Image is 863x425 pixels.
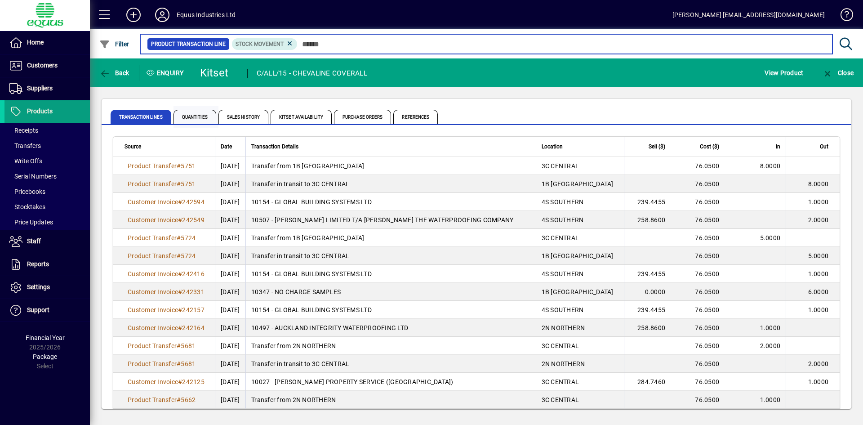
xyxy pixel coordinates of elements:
span: Cost ($) [700,142,719,152]
a: Customer Invoice#242416 [125,269,208,279]
span: 1.0000 [808,270,829,277]
span: 4S SOUTHERN [542,198,584,206]
td: 76.0500 [678,337,732,355]
td: [DATE] [215,211,245,229]
span: 5.0000 [760,234,781,242]
span: Transfers [9,142,41,149]
td: Transfer in transit to 3C CENTRAL [245,175,536,193]
span: 4S SOUTHERN [542,306,584,313]
td: [DATE] [215,373,245,391]
span: Customer Invoice [128,198,178,206]
div: Kitset [200,66,238,80]
span: 1B [GEOGRAPHIC_DATA] [542,180,614,188]
span: Products [27,107,53,115]
td: 0.0000 [624,283,678,301]
span: 8.0000 [760,162,781,170]
span: Customer Invoice [128,378,178,385]
span: 242125 [182,378,205,385]
span: Product Transfer [128,396,177,403]
button: Profile [148,7,177,23]
td: [DATE] [215,265,245,283]
span: 1.0000 [760,396,781,403]
span: 3C CENTRAL [542,396,579,403]
td: 10497 - AUCKLAND INTEGRITY WATERPROOFING LTD [245,319,536,337]
a: Knowledge Base [834,2,852,31]
td: [DATE] [215,301,245,319]
td: Transfer from 1B [GEOGRAPHIC_DATA] [245,157,536,175]
span: Package [33,353,57,360]
td: 239.4455 [624,265,678,283]
span: # [178,216,182,224]
span: Home [27,39,44,46]
span: # [178,288,182,295]
td: [DATE] [215,229,245,247]
span: # [177,396,181,403]
span: 242164 [182,324,205,331]
a: Customer Invoice#242549 [125,215,208,225]
a: Product Transfer#5751 [125,161,199,171]
a: Price Updates [4,215,90,230]
span: View Product [765,66,803,80]
span: Customer Invoice [128,306,178,313]
td: 76.0500 [678,319,732,337]
span: # [177,180,181,188]
span: 2.0000 [808,360,829,367]
span: # [178,270,182,277]
td: 76.0500 [678,355,732,373]
a: Product Transfer#5724 [125,251,199,261]
span: 5724 [181,252,196,259]
td: [DATE] [215,337,245,355]
span: Date [221,142,232,152]
div: [PERSON_NAME] [EMAIL_ADDRESS][DOMAIN_NAME] [672,8,825,22]
span: 4S SOUTHERN [542,270,584,277]
span: 1.0000 [808,378,829,385]
span: 2.0000 [760,342,781,349]
div: Source [125,142,209,152]
span: 1B [GEOGRAPHIC_DATA] [542,288,614,295]
td: 239.4455 [624,193,678,211]
span: 2N NORTHERN [542,360,585,367]
span: Reports [27,260,49,268]
td: 76.0500 [678,283,732,301]
a: Stocktakes [4,199,90,215]
span: Support [27,306,49,313]
span: Product Transfer [128,360,177,367]
td: 76.0500 [678,211,732,229]
td: 10347 - NO CHARGE SAMPLES [245,283,536,301]
span: Price Updates [9,219,53,226]
a: Product Transfer#5681 [125,359,199,369]
a: Support [4,299,90,322]
button: Back [97,65,132,81]
span: # [178,198,182,206]
span: # [178,324,182,331]
span: Customer Invoice [128,270,178,277]
span: 3C CENTRAL [542,378,579,385]
a: Customers [4,54,90,77]
a: Customer Invoice#242125 [125,377,208,387]
a: Product Transfer#5724 [125,233,199,243]
td: Transfer in transit to 3C CENTRAL [245,355,536,373]
span: Close [822,69,854,76]
td: 76.0500 [678,373,732,391]
span: Transaction Lines [111,110,171,124]
a: Pricebooks [4,184,90,199]
span: Receipts [9,127,38,134]
td: 76.0500 [678,247,732,265]
span: 5681 [181,360,196,367]
span: 8.0000 [808,180,829,188]
div: Enquiry [139,66,193,80]
a: Customer Invoice#242157 [125,305,208,315]
span: 2.0000 [808,216,829,224]
td: 10507 - [PERSON_NAME] LIMITED T/A [PERSON_NAME] THE WATERPROOFING COMPANY [245,211,536,229]
span: 5724 [181,234,196,242]
td: 284.7460 [624,373,678,391]
a: Staff [4,230,90,253]
span: 3C CENTRAL [542,342,579,349]
span: 3C CENTRAL [542,234,579,242]
span: 242331 [182,288,205,295]
div: Date [221,142,240,152]
td: Transfer from 1B [GEOGRAPHIC_DATA] [245,229,536,247]
span: 5751 [181,180,196,188]
span: Write Offs [9,157,42,165]
a: Product Transfer#5751 [125,179,199,189]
